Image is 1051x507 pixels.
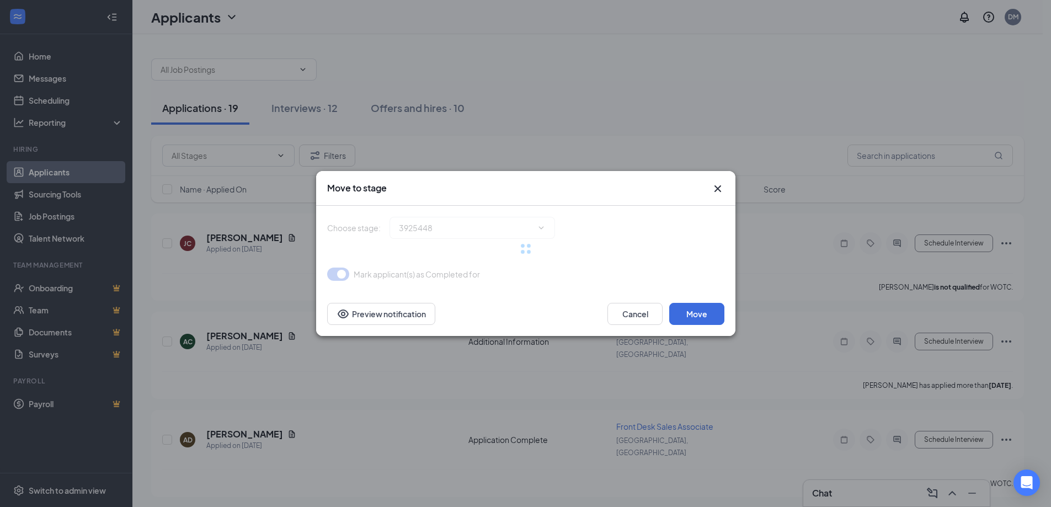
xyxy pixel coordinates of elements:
svg: Cross [711,182,724,195]
svg: Eye [337,307,350,321]
div: Open Intercom Messenger [1013,469,1040,496]
button: Move [669,303,724,325]
button: Preview notificationEye [327,303,435,325]
h3: Move to stage [327,182,387,194]
button: Close [711,182,724,195]
button: Cancel [607,303,663,325]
